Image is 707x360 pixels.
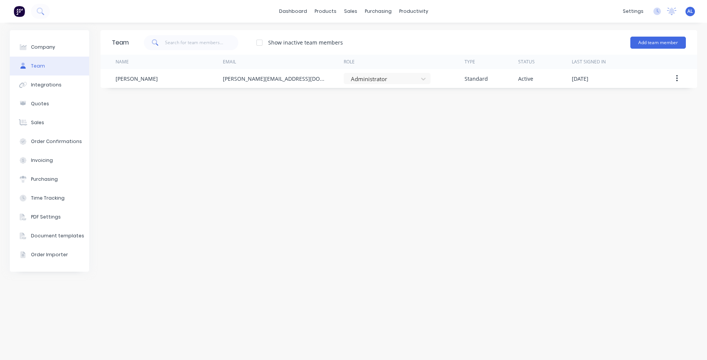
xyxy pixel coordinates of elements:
button: Add team member [630,37,686,49]
div: Time Tracking [31,195,65,202]
div: products [311,6,340,17]
div: sales [340,6,361,17]
button: Order Importer [10,245,89,264]
div: [PERSON_NAME][EMAIL_ADDRESS][DOMAIN_NAME] [223,75,329,83]
div: Order Confirmations [31,138,82,145]
button: Team [10,57,89,75]
button: Order Confirmations [10,132,89,151]
div: Type [465,58,475,65]
div: Show inactive team members [268,38,343,46]
input: Search for team members... [165,35,239,50]
div: Order Importer [31,251,68,258]
div: Sales [31,119,44,126]
a: dashboard [275,6,311,17]
div: PDF Settings [31,214,61,220]
button: PDF Settings [10,208,89,226]
button: Integrations [10,75,89,94]
div: Quotes [31,100,49,107]
button: Document templates [10,226,89,245]
div: Team [31,63,45,69]
div: Company [31,44,55,51]
span: AL [687,8,693,15]
div: Team [112,38,129,47]
div: Standard [465,75,488,83]
div: Integrations [31,82,62,88]
div: Email [223,58,236,65]
button: Purchasing [10,170,89,189]
button: Sales [10,113,89,132]
div: Name [116,58,129,65]
div: productivity [395,6,432,17]
div: settings [619,6,647,17]
div: Active [518,75,533,83]
button: Invoicing [10,151,89,170]
div: Last signed in [572,58,606,65]
button: Time Tracking [10,189,89,208]
div: [DATE] [572,75,588,83]
div: purchasing [361,6,395,17]
div: [PERSON_NAME] [116,75,158,83]
div: Invoicing [31,157,53,164]
img: Factory [14,6,25,17]
div: Purchasing [31,176,58,183]
button: Quotes [10,94,89,113]
div: Status [518,58,535,65]
div: Document templates [31,232,84,239]
div: Role [344,58,355,65]
button: Company [10,38,89,57]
